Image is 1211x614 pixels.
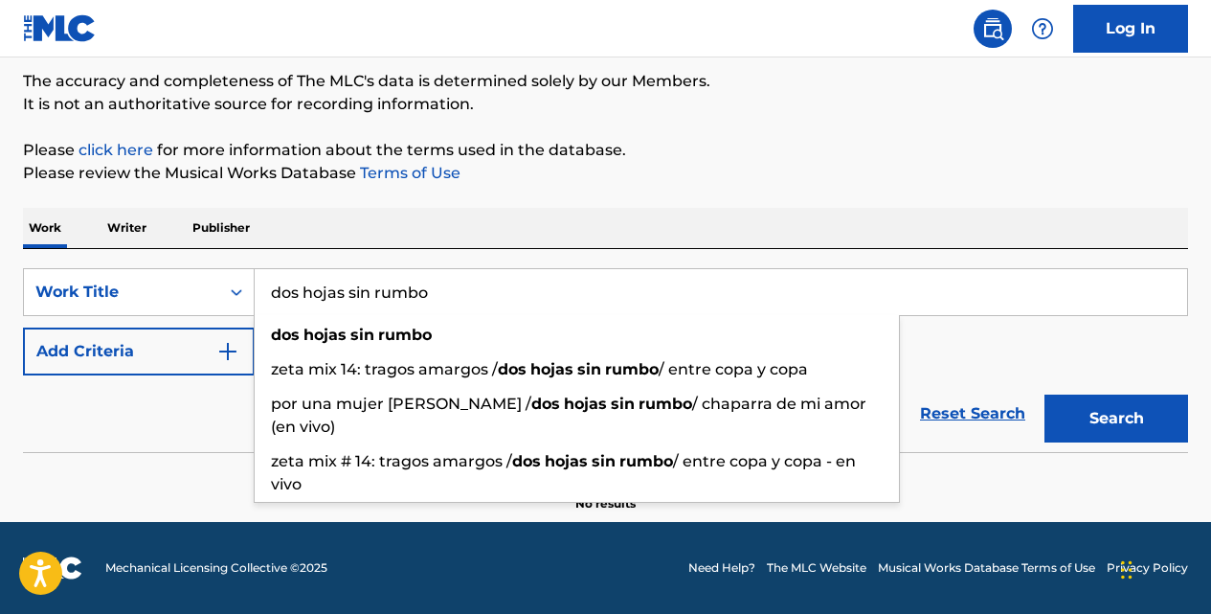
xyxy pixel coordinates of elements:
[1044,395,1188,443] button: Search
[1023,10,1062,48] div: Help
[592,452,616,470] strong: sin
[619,452,673,470] strong: rumbo
[530,360,573,378] strong: hojas
[878,559,1095,577] a: Musical Works Database Terms of Use
[767,559,866,577] a: The MLC Website
[910,393,1035,435] a: Reset Search
[271,360,498,378] span: zeta mix 14: tragos amargos /
[688,559,755,577] a: Need Help?
[605,360,659,378] strong: rumbo
[1073,5,1188,53] a: Log In
[1121,541,1133,599] div: Drag
[350,326,374,344] strong: sin
[577,360,601,378] strong: sin
[981,17,1004,40] img: search
[531,395,560,413] strong: dos
[35,281,208,304] div: Work Title
[659,360,808,378] span: / entre copa y copa
[23,208,67,248] p: Work
[1115,522,1211,614] iframe: Chat Widget
[23,93,1188,116] p: It is not an authoritative source for recording information.
[974,10,1012,48] a: Public Search
[216,340,239,363] img: 9d2ae6d4665cec9f34b9.svg
[101,208,152,248] p: Writer
[23,268,1188,452] form: Search Form
[78,141,153,159] a: click here
[611,395,635,413] strong: sin
[23,328,255,375] button: Add Criteria
[23,70,1188,93] p: The accuracy and completeness of The MLC's data is determined solely by our Members.
[1107,559,1188,577] a: Privacy Policy
[271,326,300,344] strong: dos
[105,559,327,577] span: Mechanical Licensing Collective © 2025
[512,452,541,470] strong: dos
[639,395,692,413] strong: rumbo
[23,14,97,42] img: MLC Logo
[23,162,1188,185] p: Please review the Musical Works Database
[498,360,527,378] strong: dos
[564,395,607,413] strong: hojas
[303,326,347,344] strong: hojas
[271,452,512,470] span: zeta mix # 14: tragos amargos /
[545,452,588,470] strong: hojas
[1031,17,1054,40] img: help
[187,208,256,248] p: Publisher
[271,395,531,413] span: por una mujer [PERSON_NAME] /
[378,326,432,344] strong: rumbo
[23,557,82,580] img: logo
[356,164,460,182] a: Terms of Use
[23,139,1188,162] p: Please for more information about the terms used in the database.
